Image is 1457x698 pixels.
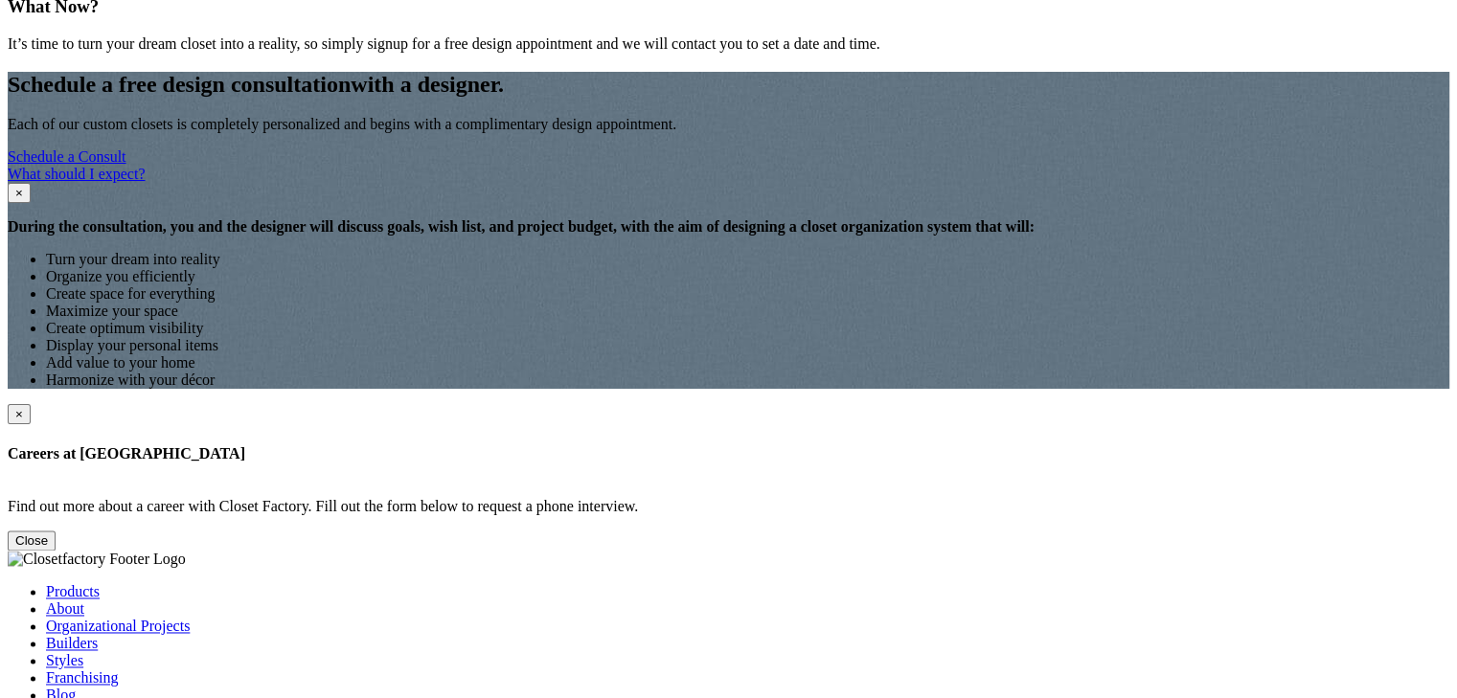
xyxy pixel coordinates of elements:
[8,404,31,424] button: Close
[8,218,1035,235] strong: During the consultation, you and the designer will discuss goals, wish list, and project budget, ...
[15,186,23,200] span: ×
[46,600,84,617] a: About
[46,372,1449,389] li: Harmonize with your décor
[8,551,186,568] img: Closetfactory Footer Logo
[46,652,83,668] a: Styles
[46,320,1449,337] li: Create optimum visibility
[351,72,504,97] span: with a designer.
[8,530,56,551] button: Close
[46,337,1449,354] li: Display your personal items
[46,635,98,651] a: Builders
[46,285,1449,303] li: Create space for everything
[46,669,119,686] a: Franchising
[8,116,1449,133] p: Each of our custom closets is completely personalized and begins with a complimentary design appo...
[46,251,1449,268] li: Turn your dream into reality
[15,407,23,421] span: ×
[46,583,100,599] a: Products
[8,148,126,165] a: Schedule a Consult
[8,35,1449,53] p: It’s time to turn your dream closet into a reality, so simply signup for a free design appointmen...
[46,354,1449,372] li: Add value to your home
[46,303,1449,320] li: Maximize your space
[46,618,190,634] a: Organizational Projects
[8,445,1449,462] h4: Careers at [GEOGRAPHIC_DATA]
[8,72,1449,98] h2: Schedule a free design consultation
[8,498,1449,515] p: Find out more about a career with Closet Factory. Fill out the form below to request a phone inte...
[8,183,31,203] button: Close
[8,166,146,182] a: What should I expect?
[46,268,1449,285] li: Organize you efficiently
